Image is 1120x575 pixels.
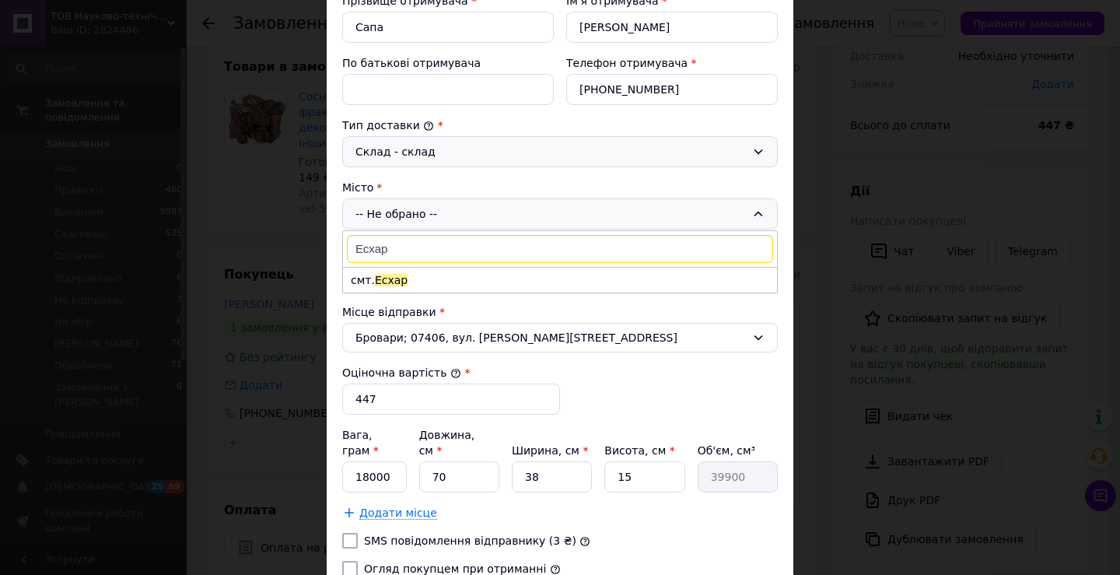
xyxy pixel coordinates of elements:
[343,268,777,293] li: смт.
[355,330,746,345] span: Бровари; 07406, вул. [PERSON_NAME][STREET_ADDRESS]
[364,563,546,575] label: Огляд покупцем при отриманні
[342,429,379,457] label: Вага, грам
[342,304,778,320] div: Місце відправки
[342,57,481,69] label: По батькові отримувача
[604,444,674,457] label: Висота, см
[698,443,778,458] div: Об'єм, см³
[364,535,576,547] label: SMS повідомлення відправнику (3 ₴)
[566,57,688,69] label: Телефон отримувача
[342,180,778,195] div: Місто
[342,198,778,230] div: -- Не обрано --
[359,507,437,520] span: Додати місце
[512,444,588,457] label: Ширина, см
[566,74,778,105] input: +380
[355,143,746,160] div: Склад - склад
[419,429,475,457] label: Довжина, см
[342,366,461,379] label: Оціночна вартість
[347,235,773,263] input: Знайти
[375,274,408,286] span: Есхар
[342,117,778,133] div: Тип доставки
